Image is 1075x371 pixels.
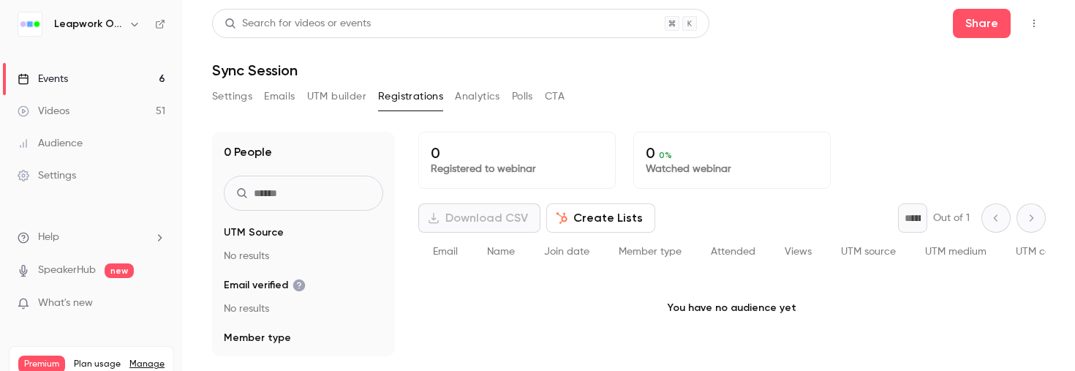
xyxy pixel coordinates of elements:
[54,17,123,31] h6: Leapwork Online Event
[18,136,83,151] div: Audience
[74,359,121,370] span: Plan usage
[18,72,68,86] div: Events
[619,247,682,257] span: Member type
[224,225,284,240] span: UTM Source
[546,203,655,233] button: Create Lists
[933,211,970,225] p: Out of 1
[225,16,371,31] div: Search for videos or events
[212,61,1046,79] h1: Sync Session
[38,296,93,311] span: What's new
[545,85,565,108] button: CTA
[512,85,533,108] button: Polls
[544,247,589,257] span: Join date
[148,297,165,310] iframe: Noticeable Trigger
[18,230,165,245] li: help-dropdown-opener
[18,104,69,119] div: Videos
[212,85,252,108] button: Settings
[925,247,987,257] span: UTM medium
[224,331,291,345] span: Member type
[487,247,515,257] span: Name
[378,85,443,108] button: Registrations
[431,144,603,162] p: 0
[659,150,672,160] span: 0 %
[129,359,165,370] a: Manage
[307,85,366,108] button: UTM builder
[38,263,96,278] a: SpeakerHub
[431,162,603,176] p: Registered to webinar
[711,247,755,257] span: Attended
[455,85,500,108] button: Analytics
[646,144,818,162] p: 0
[785,247,812,257] span: Views
[224,301,383,316] p: No results
[953,9,1011,38] button: Share
[224,354,383,369] p: No results
[646,162,818,176] p: Watched webinar
[18,168,76,183] div: Settings
[264,85,295,108] button: Emails
[418,271,1046,345] p: You have no audience yet
[224,249,383,263] p: No results
[433,247,458,257] span: Email
[224,278,306,293] span: Email verified
[38,230,59,245] span: Help
[105,263,134,278] span: new
[224,143,272,161] h1: 0 People
[841,247,896,257] span: UTM source
[18,12,42,36] img: Leapwork Online Event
